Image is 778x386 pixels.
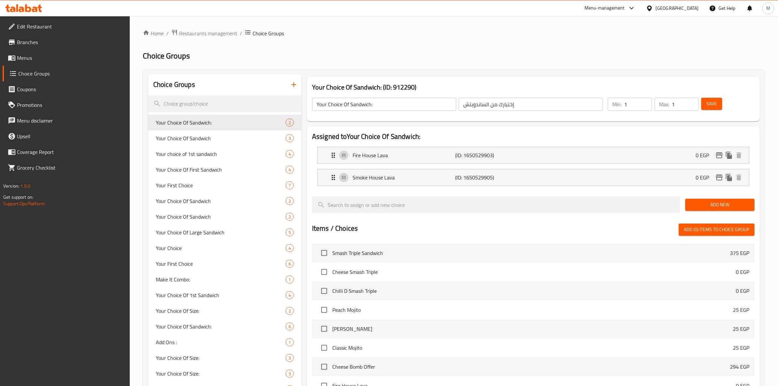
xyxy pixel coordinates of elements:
p: Min: [612,100,621,108]
span: Select choice [317,303,331,317]
span: 1 [286,339,293,345]
p: 375 EGP [730,249,749,257]
span: Make It Combo: [156,276,286,283]
p: 25 EGP [733,344,749,352]
span: 4 [286,167,293,173]
span: Your Choice Of Sandwich [156,213,286,221]
div: Your Choice Of Sandwich2 [148,209,302,225]
span: 2 [286,214,293,220]
div: Choices [286,323,294,330]
span: Your choice of 1st sandwich [156,150,286,158]
div: Your First Choice6 [148,256,302,272]
div: Your Choice Of Size:3 [148,366,302,381]
span: Edit Restaurant [17,23,125,30]
p: Smoke House Lava [353,174,455,181]
div: Expand [318,169,749,186]
div: Choices [286,354,294,362]
button: duplicate [724,150,734,160]
span: Get support on: [3,193,33,201]
a: Upsell [3,128,130,144]
span: Menu disclaimer [17,117,125,125]
button: delete [734,173,744,182]
button: Add New [685,199,754,211]
div: Your Choice Of Size:3 [148,350,302,366]
span: Select choice [317,322,331,336]
span: Select choice [317,284,331,298]
span: Restaurants management [179,29,237,37]
div: Your Choice4 [148,240,302,256]
a: Branches [3,34,130,50]
a: Coverage Report [3,144,130,160]
div: Add Ons :1 [148,334,302,350]
div: Choices [286,276,294,283]
input: search [148,95,302,112]
a: Support.OpsPlatform [3,199,45,208]
span: 2 [286,120,293,126]
span: Choice Groups [143,48,190,63]
span: Your Choice Of Size: [156,354,286,362]
div: Choices [286,244,294,252]
span: Grocery Checklist [17,164,125,172]
p: 0 EGP [696,174,714,181]
span: Menus [17,54,125,62]
div: Menu-management [585,4,625,12]
input: search [312,196,680,213]
p: 0 EGP [736,287,749,295]
span: Version: [3,182,19,190]
a: Choice Groups [3,66,130,81]
button: edit [714,150,724,160]
span: 6 [286,261,293,267]
div: Choices [286,197,294,205]
span: Your Choice Of 1st Sandwich [156,291,286,299]
li: / [240,29,242,37]
span: Coupons [17,85,125,93]
span: 3 [286,135,293,142]
a: Home [143,29,164,37]
div: Your Choice Of Large Sandwich5 [148,225,302,240]
div: Choices [286,338,294,346]
p: (ID: 1650529905) [455,174,523,181]
a: Menus [3,50,130,66]
span: Choice Groups [18,70,125,77]
div: Choices [286,166,294,174]
div: Choices [286,370,294,378]
li: / [166,29,169,37]
div: Choices [286,181,294,189]
span: 1.0.0 [20,182,30,190]
span: Cheese Smash Triple [332,268,736,276]
span: Your First Choice [156,181,286,189]
div: Choices [286,291,294,299]
span: Add (0) items to choice group [684,226,749,234]
span: Select choice [317,360,331,374]
p: 294 EGP [730,363,749,371]
span: [PERSON_NAME] [332,325,733,333]
span: M [766,5,770,12]
span: Peach Mojito [332,306,733,314]
span: 4 [286,245,293,251]
a: Menu disclaimer [3,113,130,128]
span: Upsell [17,132,125,140]
p: (ID: 1650529903) [455,151,523,159]
button: Save [701,98,722,110]
span: 4 [286,151,293,157]
span: Promotions [17,101,125,109]
a: Grocery Checklist [3,160,130,176]
span: Choice Groups [253,29,284,37]
span: Cheese Bomb Offer [332,363,730,371]
span: Your Choice Of Sandwich [156,134,286,142]
button: delete [734,150,744,160]
span: Your Choice Of Large Sandwich [156,228,286,236]
button: Add (0) items to choice group [679,224,754,236]
div: [GEOGRAPHIC_DATA] [655,5,699,12]
div: Expand [318,147,749,163]
h2: Items / Choices [312,224,358,233]
span: 1 [286,277,293,283]
p: 0 EGP [696,151,714,159]
div: Your Choice Of Sandwich2 [148,193,302,209]
div: Choices [286,307,294,315]
span: 3 [286,355,293,361]
li: Expand [312,166,754,189]
p: 25 EGP [733,306,749,314]
div: Your Choice Of First Sandwich4 [148,162,302,177]
li: Expand [312,144,754,166]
